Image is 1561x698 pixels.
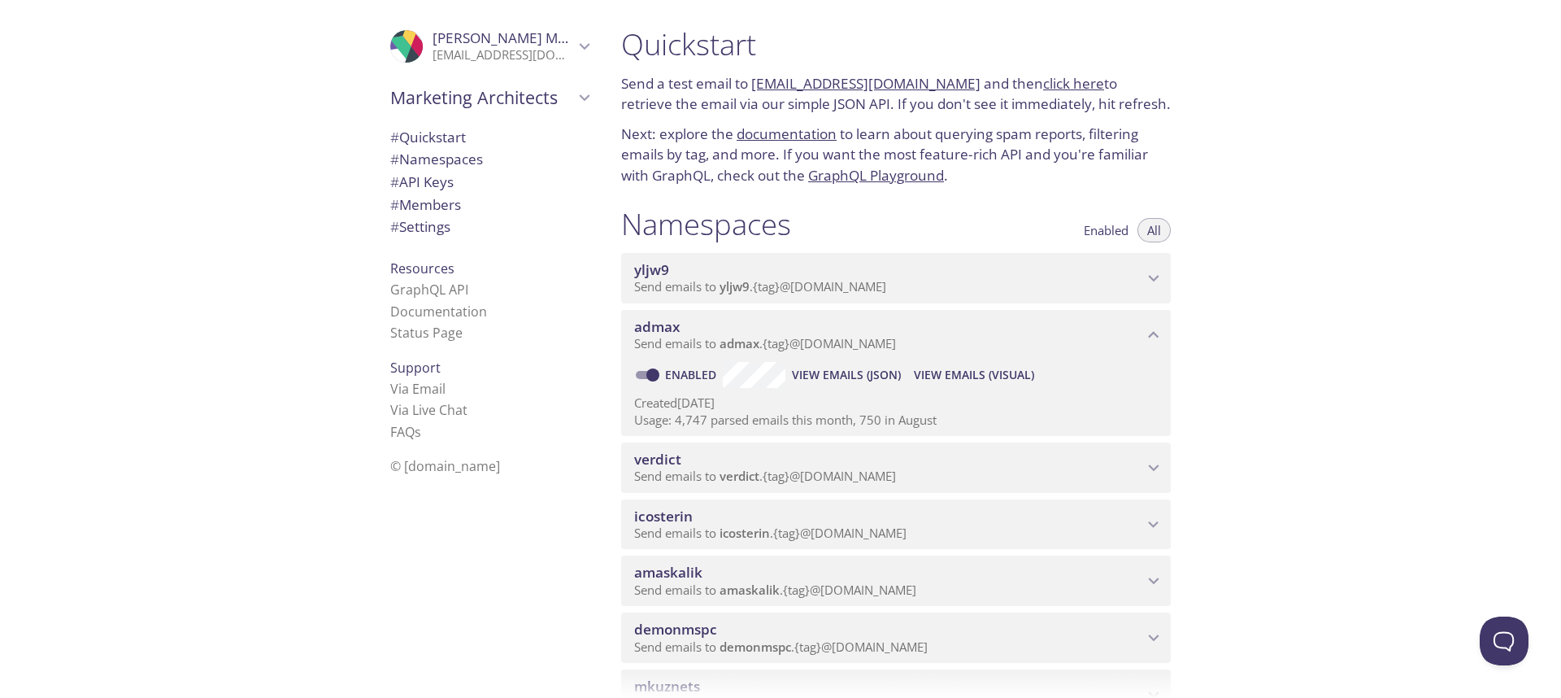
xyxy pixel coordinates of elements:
[621,206,791,242] h1: Namespaces
[390,324,463,342] a: Status Page
[433,28,602,47] span: [PERSON_NAME] Maskalik
[785,362,907,388] button: View Emails (JSON)
[390,217,399,236] span: #
[720,278,750,294] span: yljw9
[634,563,702,582] span: amaskalik
[663,367,723,382] a: Enabled
[1137,218,1171,242] button: All
[621,253,1171,303] div: yljw9 namespace
[390,303,487,321] a: Documentation
[390,128,466,146] span: Quickstart
[390,150,483,168] span: Namespaces
[634,639,928,655] span: Send emails to . {tag} @[DOMAIN_NAME]
[914,365,1034,385] span: View Emails (Visual)
[621,310,1171,360] div: admax namespace
[390,380,446,398] a: Via Email
[390,128,399,146] span: #
[634,507,693,526] span: icosterin
[390,401,467,419] a: Via Live Chat
[808,166,944,185] a: GraphQL Playground
[634,620,717,639] span: demonmspc
[390,172,399,191] span: #
[634,582,916,598] span: Send emails to . {tag} @[DOMAIN_NAME]
[720,525,770,541] span: icosterin
[377,20,602,73] div: Anton Maskalik
[621,26,1171,63] h1: Quickstart
[634,278,886,294] span: Send emails to . {tag} @[DOMAIN_NAME]
[737,124,837,143] a: documentation
[390,86,574,109] span: Marketing Architects
[390,195,399,214] span: #
[751,74,981,93] a: [EMAIL_ADDRESS][DOMAIN_NAME]
[720,335,759,351] span: admax
[377,126,602,149] div: Quickstart
[1043,74,1104,93] a: click here
[720,582,780,598] span: amaskalik
[390,457,500,475] span: © [DOMAIN_NAME]
[720,468,759,484] span: verdict
[720,639,791,655] span: demonmspc
[634,525,907,541] span: Send emails to . {tag} @[DOMAIN_NAME]
[390,281,468,299] a: GraphQL API
[634,260,669,279] span: yljw9
[634,335,896,351] span: Send emails to . {tag} @[DOMAIN_NAME]
[634,317,680,336] span: admax
[621,613,1171,663] div: demonmspc namespace
[621,556,1171,606] div: amaskalik namespace
[433,47,574,63] p: [EMAIL_ADDRESS][DOMAIN_NAME]
[621,500,1171,550] div: icosterin namespace
[621,73,1171,115] p: Send a test email to and then to retrieve the email via our simple JSON API. If you don't see it ...
[634,468,896,484] span: Send emails to . {tag} @[DOMAIN_NAME]
[377,171,602,194] div: API Keys
[390,172,454,191] span: API Keys
[792,365,901,385] span: View Emails (JSON)
[907,362,1041,388] button: View Emails (Visual)
[377,216,602,238] div: Team Settings
[377,76,602,119] div: Marketing Architects
[621,443,1171,493] div: verdict namespace
[390,423,421,441] a: FAQ
[390,260,454,277] span: Resources
[621,124,1171,186] p: Next: explore the to learn about querying spam reports, filtering emails by tag, and more. If you...
[390,359,441,377] span: Support
[390,150,399,168] span: #
[634,412,1158,429] p: Usage: 4,747 parsed emails this month, 750 in August
[634,450,681,469] span: verdict
[1480,617,1528,665] iframe: Help Scout Beacon - Open
[377,148,602,171] div: Namespaces
[415,423,421,441] span: s
[377,194,602,216] div: Members
[634,395,1158,412] p: Created [DATE]
[390,217,450,236] span: Settings
[390,195,461,214] span: Members
[1074,218,1138,242] button: Enabled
